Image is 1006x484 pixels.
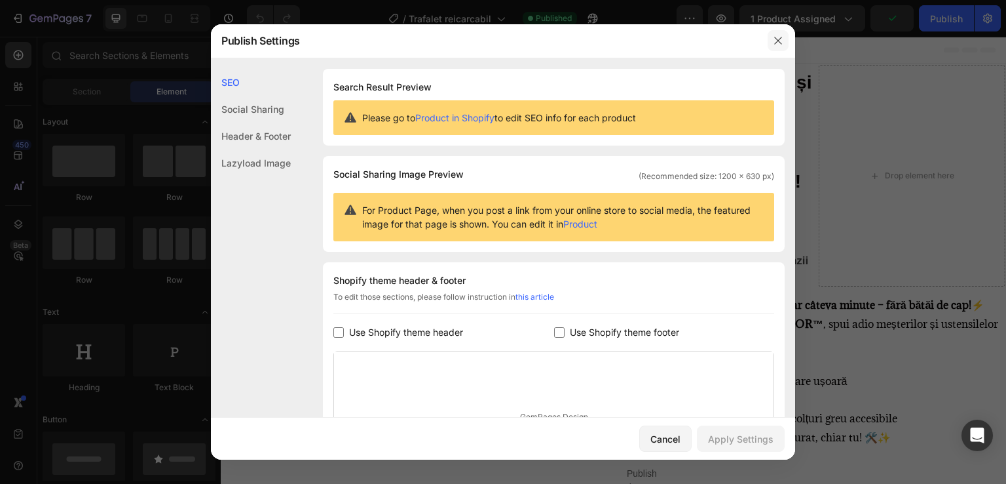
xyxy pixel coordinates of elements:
p: 🎨 [407,259,783,392]
div: Publish Settings [211,24,761,58]
strong: Vopsește pereți și tavane în doar câteva minute – fără bătăi de cap! [420,261,751,275]
span: Social Sharing Image Preview [333,167,464,182]
strong: TRAFALETUL VOPSESTI USOR™ [422,280,603,294]
span: ✅ Role de calitate superioară [407,318,555,333]
p: ✨ [407,392,783,411]
div: GemPages Design [334,352,773,483]
div: Open Intercom Messenger [961,420,993,451]
h1: Search Result Preview [333,79,774,95]
a: Product in Shopify [415,112,494,123]
span: Please go to to edit SEO info for each product [362,111,636,125]
span: Transformă orice spațiu rapid și curat, chiar tu! 🛠️ [407,393,657,408]
div: SEO [211,69,291,96]
div: Header & Footer [211,123,291,150]
div: Apply Settings [708,432,773,446]
span: ✅ Recipient cu duză pentru aplicare ușoară [407,337,627,352]
strong: ⭐⭐⭐⭐⭐ [411,218,480,230]
strong: 🖌️ Vopsește pereți și tavane în câteva minute – fără mizerie, fără stres! [407,35,591,155]
span: (Recommended size: 1200 x 630 px) [639,171,774,182]
span: Cu , spui adio meșterilor și ustensilelor scumpe! Tot ce ai nevoie e inclus: [407,280,777,313]
a: this article [515,292,554,302]
a: Product [563,218,597,230]
span: ✅ Mâner reglabil – ideal pentru colțuri greu accesibile [407,374,677,389]
button: Apply Settings [697,426,785,452]
div: Shopify theme header & footer [333,273,774,289]
span: ⚡ [420,261,764,275]
div: Drop element here [665,134,734,144]
span: For Product Page, when you post a link from your online store to social media, the featured image... [362,203,764,231]
div: Lazyload Image [211,150,291,176]
span: ✅ Suport ergonomic [407,355,512,370]
div: Social Sharing [211,96,291,123]
button: Cancel [639,426,692,452]
div: Cancel [650,432,680,446]
strong: 4.9 din 300+ recenzii [480,218,588,230]
span: Use Shopify theme footer [570,325,679,340]
div: To edit those sections, please follow instruction in [333,291,774,314]
span: Use Shopify theme header [349,325,463,340]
